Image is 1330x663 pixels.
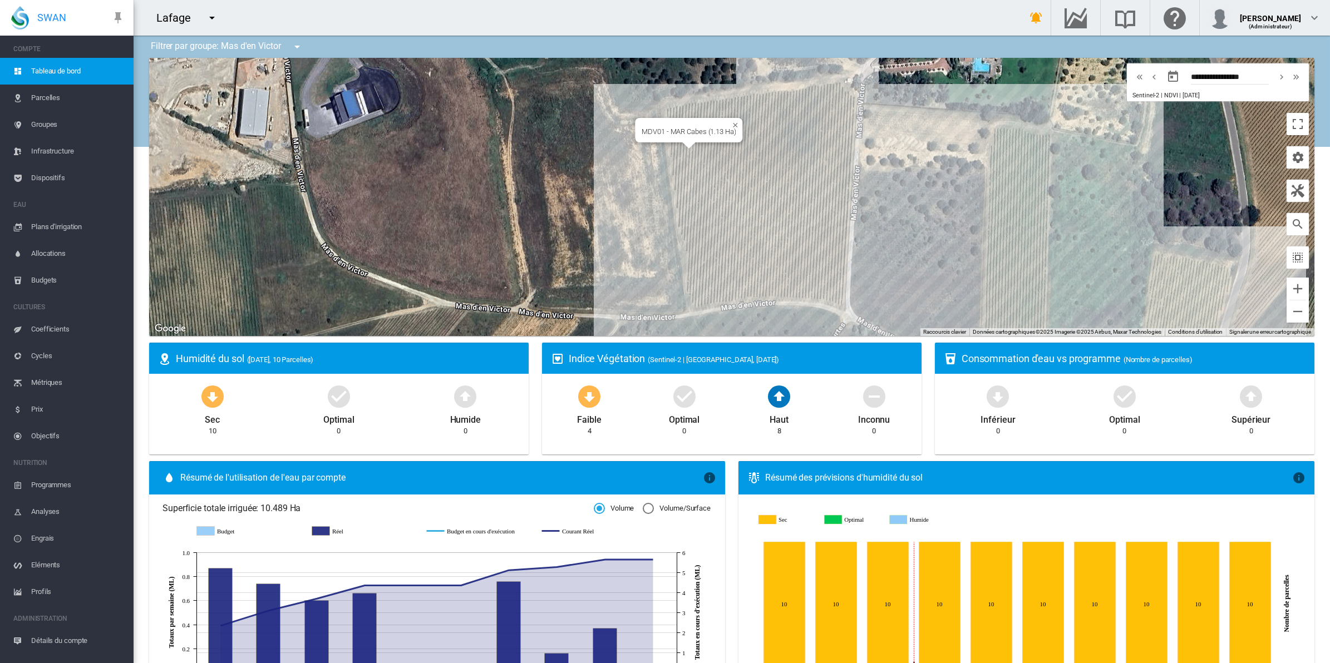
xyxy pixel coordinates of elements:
[1062,11,1089,24] md-icon: Accéder au Data Hub
[973,329,1161,335] span: Données cartographiques ©2025 Imagerie ©2025 Airbus, Maxar Technologies
[703,471,716,484] md-icon: icon-information
[996,426,1000,436] div: 0
[31,343,125,369] span: Cycles
[1287,213,1309,235] button: icon-magnify
[464,426,467,436] div: 0
[31,58,125,85] span: Tableau de bord
[1291,151,1304,164] md-icon: icon-cog
[648,355,779,364] span: (Sentinel-2 | [GEOGRAPHIC_DATA], [DATE])
[1162,66,1184,88] button: md-calendar
[31,552,125,578] span: Eléments
[152,321,189,336] img: Google
[162,502,594,514] span: Superficie totale irriguée: 10.489 Ha
[209,426,216,436] div: 10
[31,111,125,138] span: Groupes
[1132,70,1147,83] button: icon-chevron-double-left
[1025,7,1047,29] button: icon-bell-ring
[1229,329,1311,335] a: Signaler une erreur cartographique
[1274,70,1289,83] button: icon-chevron-right
[1161,11,1188,24] md-icon: Cliquez ici pour obtenir de l'aide
[1287,113,1309,135] button: Passer en plein écran
[337,426,341,436] div: 0
[13,298,125,316] span: CULTURES
[569,352,913,365] div: Indice Végétation
[31,498,125,525] span: Analyses
[682,630,685,636] tspan: 2
[205,11,219,24] md-icon: icon-menu-down
[1308,11,1321,24] md-icon: icon-chevron-down
[1134,70,1146,83] md-icon: icon-chevron-double-left
[826,515,884,526] g: Optimal
[31,423,125,449] span: Objectifs
[450,409,481,426] div: Humide
[427,526,531,536] g: Budget en cours d'exécution
[1249,23,1292,29] span: (Administrateur)
[205,409,220,426] div: Sec
[362,583,367,587] circle: Courant Réel 15 juil. 4.36
[669,409,700,426] div: Optimal
[31,240,125,267] span: Allocations
[1283,575,1290,632] tspan: Nombre de parcelles
[1179,92,1199,99] span: | [DATE]
[31,525,125,552] span: Engrais
[176,352,520,365] div: Humidité du sol
[31,138,125,165] span: Infrastructure
[152,321,189,336] a: Ouvrir cette zone dans Google Maps (dans une nouvelle fenêtre)
[162,471,176,484] md-icon: icon-water
[1124,355,1193,364] span: (Nombre de parcelles)
[13,454,125,472] span: NUTRITION
[183,573,190,580] tspan: 0.8
[551,352,564,365] md-icon: icon-heart-box-outline
[759,515,817,526] g: Sec
[682,590,686,596] tspan: 4
[183,622,190,629] tspan: 0.4
[1232,409,1270,426] div: Supérieur
[588,426,592,436] div: 4
[981,409,1015,426] div: Inférieur
[1287,146,1309,169] button: icon-cog
[142,36,312,58] div: Filtrer par groupe: Mas d'en Victor
[858,409,890,426] div: Inconnu
[1209,7,1231,29] img: profile.jpg
[31,267,125,294] span: Budgets
[31,627,125,654] span: Détails du compte
[682,570,686,576] tspan: 5
[892,515,950,526] g: Humide
[31,472,125,498] span: Programmes
[603,557,607,562] circle: Courant Réel 19 août 5.65
[11,6,29,29] img: SWAN-Landscape-Logo-Colour-drop.png
[111,11,125,24] md-icon: icon-pin
[13,40,125,58] span: COMPTE
[770,409,789,426] div: Haut
[682,650,685,656] tspan: 1
[1122,426,1126,436] div: 0
[31,316,125,343] span: Coefficients
[682,610,686,616] tspan: 3
[183,550,190,556] tspan: 1.0
[13,610,125,627] span: ADMINISTRATION
[158,352,171,365] md-icon: icon-map-marker-radius
[1290,70,1302,83] md-icon: icon-chevron-double-right
[577,409,601,426] div: Faible
[747,471,761,484] md-icon: icon-thermometer-lines
[1240,8,1301,19] div: [PERSON_NAME]
[314,596,319,601] circle: Courant Réel 8 juil. 3.7
[1291,251,1304,264] md-icon: icon-select-all
[31,578,125,605] span: Profils
[1287,300,1309,323] button: Zoom arrière
[1147,70,1161,83] button: icon-chevron-left
[1148,70,1160,83] md-icon: icon-chevron-left
[266,608,270,612] circle: Courant Réel 1 juil. 3.1
[861,383,888,409] md-icon: icon-minus-circle
[682,550,686,556] tspan: 6
[594,503,634,514] md-radio-button: Volume
[183,597,190,604] tspan: 0.6
[984,383,1011,409] md-icon: icon-arrow-down-bold-circle
[1289,70,1303,83] button: icon-chevron-double-right
[651,557,655,562] circle: Courant Réel 26 août 5.65
[290,40,304,53] md-icon: icon-menu-down
[554,565,559,569] circle: Courant Réel 12 août 5.28
[1029,11,1043,24] md-icon: icon-bell-ring
[312,526,416,536] g: Réel
[31,165,125,191] span: Dispositifs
